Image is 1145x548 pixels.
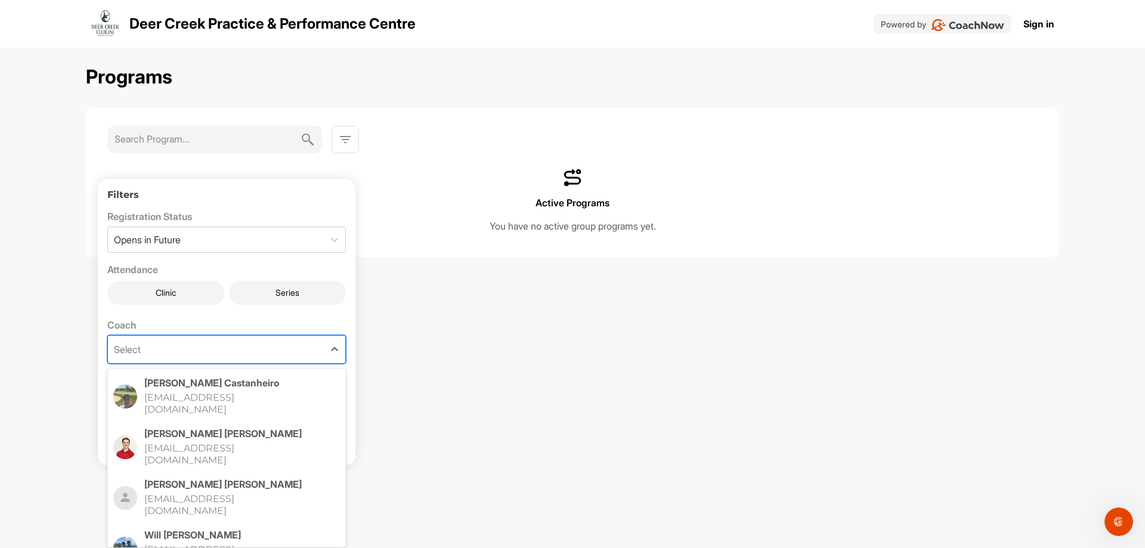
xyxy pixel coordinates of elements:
[536,196,609,210] p: Active Programs
[229,281,346,305] button: Series
[490,219,656,233] p: You have no active group programs yet.
[129,13,416,35] p: Deer Creek Practice & Performance Centre
[1104,507,1133,536] iframe: Intercom live chat
[144,493,316,517] p: [EMAIL_ADDRESS][DOMAIN_NAME]
[86,66,172,89] h2: Programs
[144,442,316,466] p: [EMAIL_ADDRESS][DOMAIN_NAME]
[107,179,346,210] h3: Filters
[113,435,137,459] img: Profile picture
[1023,17,1054,31] a: Sign in
[107,281,224,305] button: Clinic
[144,428,340,439] p: [PERSON_NAME] [PERSON_NAME]
[91,10,120,38] img: logo
[114,233,181,247] div: Opens in Future
[114,342,141,357] div: Select
[931,19,1004,31] img: CoachNow
[144,392,316,416] p: [EMAIL_ADDRESS][DOMAIN_NAME]
[107,319,136,332] span: Coach
[113,486,137,510] img: Profile picture
[301,126,315,153] img: svg+xml;base64,PHN2ZyB3aWR0aD0iMjQiIGhlaWdodD0iMjQiIHZpZXdCb3g9IjAgMCAyNCAyNCIgZmlsbD0ibm9uZSIgeG...
[338,132,352,147] img: svg+xml;base64,PHN2ZyB3aWR0aD0iMjQiIGhlaWdodD0iMjQiIHZpZXdCb3g9IjAgMCAyNCAyNCIgZmlsbD0ibm9uZSIgeG...
[107,210,192,223] span: Registration Status
[144,377,340,389] p: [PERSON_NAME] Castanheiro
[144,529,340,541] p: Will [PERSON_NAME]
[107,264,158,276] span: Attendance
[114,126,301,152] input: Search Program...
[144,478,340,490] p: [PERSON_NAME] [PERSON_NAME]
[881,18,926,30] p: Powered by
[113,385,137,408] img: Profile picture
[564,169,581,187] img: svg+xml;base64,PHN2ZyB3aWR0aD0iMzQiIGhlaWdodD0iMzQiIHZpZXdCb3g9IjAgMCAzNCAzNCIgZmlsbD0ibm9uZSIgeG...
